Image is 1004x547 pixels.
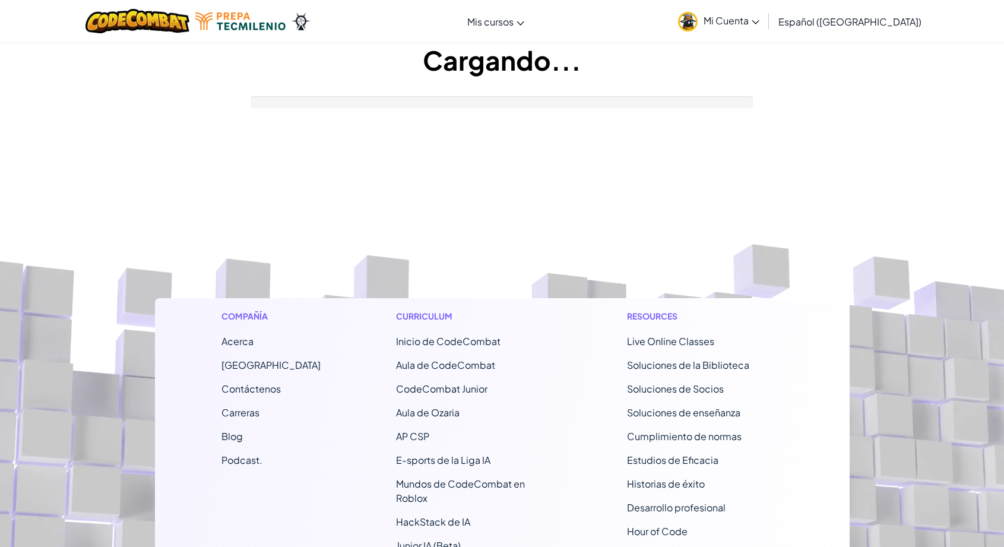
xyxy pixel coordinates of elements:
a: Español ([GEOGRAPHIC_DATA]) [772,5,927,37]
a: Soluciones de enseñanza [627,406,740,419]
h1: Compañía [221,310,321,322]
span: Mi Cuenta [704,14,759,27]
a: CodeCombat Junior [396,382,487,395]
span: Español ([GEOGRAPHIC_DATA]) [778,15,921,28]
span: Inicio de CodeCombat [396,335,501,347]
img: Tecmilenio logo [195,12,286,30]
a: HackStack de IA [396,516,470,528]
a: AP CSP [396,430,429,442]
h1: Resources [627,310,783,322]
a: [GEOGRAPHIC_DATA] [221,359,321,371]
a: Acerca [221,335,254,347]
a: Soluciones de la Biblioteca [627,359,749,371]
a: Blog [221,430,243,442]
a: Soluciones de Socios [627,382,724,395]
a: Desarrollo profesional [627,501,726,514]
h1: Curriculum [396,310,552,322]
img: Ozaria [292,12,311,30]
a: Hour of Code [627,525,688,537]
img: avatar [678,12,698,31]
a: Estudios de Eficacia [627,454,718,466]
a: Live Online Classes [627,335,714,347]
a: Podcast. [221,454,262,466]
a: Mis cursos [461,5,530,37]
img: CodeCombat logo [85,9,189,33]
a: Cumplimiento de normas [627,430,742,442]
a: E-sports de la Liga IA [396,454,490,466]
a: Aula de CodeCombat [396,359,495,371]
span: Mis cursos [467,15,514,28]
span: Contáctenos [221,382,281,395]
a: Mundos de CodeCombat en Roblox [396,478,525,504]
a: Mi Cuenta [672,2,765,40]
a: Aula de Ozaria [396,406,460,419]
a: Historias de éxito [627,478,705,490]
a: Carreras [221,406,259,419]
